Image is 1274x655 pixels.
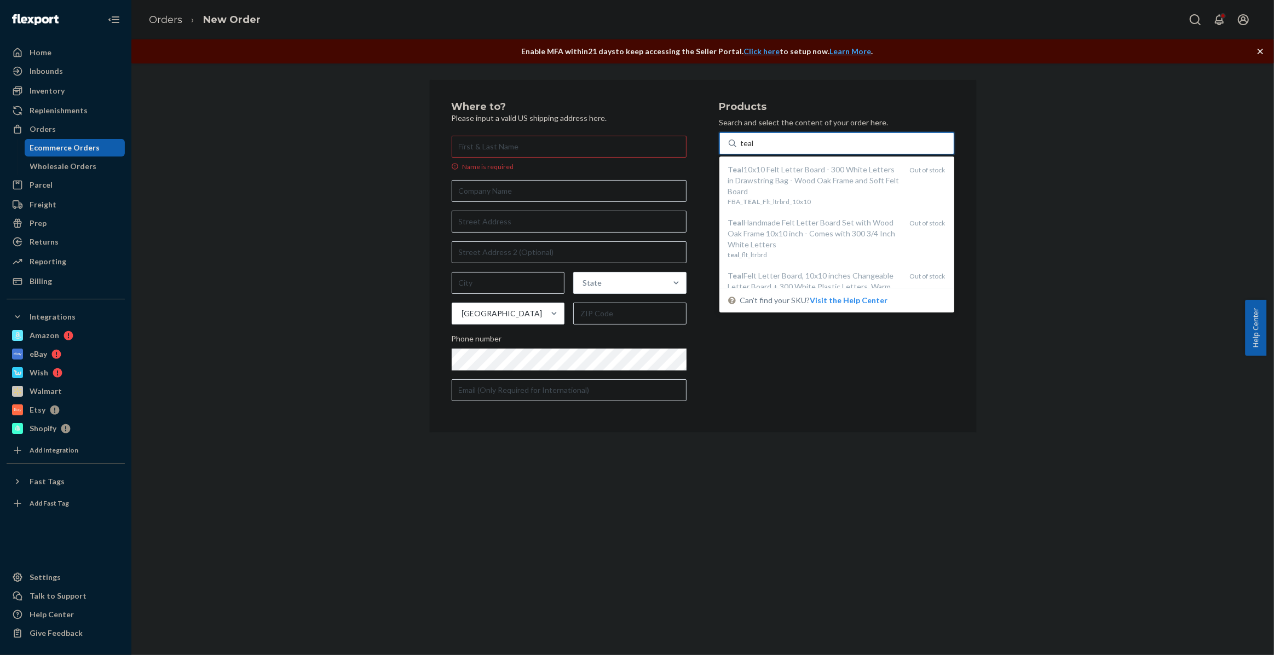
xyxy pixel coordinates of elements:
a: Shopify [7,420,125,437]
a: New Order [203,14,261,26]
div: Parcel [30,179,53,190]
a: Wish [7,364,125,381]
button: Open notifications [1208,9,1230,31]
div: eBay [30,349,47,360]
button: Open Search Box [1184,9,1206,31]
a: Returns [7,233,125,251]
a: Home [7,44,125,61]
div: _flt_ltrbrd [728,250,901,259]
input: Street Address [452,211,687,233]
div: Name is required [452,162,687,171]
span: Phone number [452,333,502,349]
input: Email (Only Required for International) [452,379,687,401]
a: Wholesale Orders [25,158,125,175]
ol: breadcrumbs [140,4,269,36]
button: Give Feedback [7,624,125,642]
input: Street Address 2 (Optional) [452,241,687,263]
a: Add Fast Tag [7,495,125,512]
a: Add Integration [7,442,125,459]
input: ZIP Code [573,303,687,324]
a: Help Center [7,606,125,623]
button: Integrations [7,308,125,326]
div: Etsy [30,404,45,415]
input: Company Name [452,180,687,202]
a: Talk to Support [7,587,125,605]
div: Help Center [30,609,74,620]
button: Fast Tags [7,473,125,490]
a: Billing [7,273,125,290]
div: Wholesale Orders [30,161,97,172]
div: Billing [30,276,52,287]
a: Inbounds [7,62,125,80]
div: Home [30,47,51,58]
em: teal [728,251,740,259]
a: Settings [7,569,125,586]
div: Prep [30,218,47,229]
button: Open account menu [1232,9,1254,31]
button: Teal10x10 Felt Letter Board - 300 White Letters in Drawstring Bag - Wood Oak Frame and Soft Felt ... [810,295,888,306]
div: Walmart [30,386,62,397]
div: Wish [30,367,48,378]
div: State [583,277,602,288]
a: Click here [744,47,780,56]
a: eBay [7,345,125,363]
button: Close Navigation [103,9,125,31]
em: Teal [728,165,744,174]
div: Add Fast Tag [30,499,69,508]
div: Amazon [30,330,59,341]
div: Ecommerce Orders [30,142,100,153]
a: Inventory [7,82,125,100]
div: [GEOGRAPHIC_DATA] [462,308,543,319]
div: Inventory [30,85,65,96]
p: Search and select the content of your order here. [719,117,954,128]
div: Returns [30,236,59,247]
div: Felt Letter Board, 10x10 inches Changeable Letter Board + 300 White Plastic Letters, Warm Oak Frame [728,270,901,303]
em: TEAL [743,198,760,206]
div: Replenishments [30,105,88,116]
div: Shopify [30,423,56,434]
div: Inbounds [30,66,63,77]
div: Give Feedback [30,628,83,639]
span: Out of stock [910,219,946,227]
h2: Where to? [452,102,687,113]
span: Out of stock [910,166,946,174]
img: Flexport logo [12,14,59,25]
a: Prep [7,215,125,232]
span: Can't find your SKU? [740,295,888,306]
div: Integrations [30,311,76,322]
p: Enable MFA within 21 days to keep accessing the Seller Portal. to setup now. . [522,46,873,57]
a: Orders [149,14,182,26]
div: Fast Tags [30,476,65,487]
a: Ecommerce Orders [25,139,125,156]
a: Orders [7,120,125,138]
input: [GEOGRAPHIC_DATA] [461,308,462,319]
a: Replenishments [7,102,125,119]
a: Walmart [7,382,125,400]
a: Reporting [7,253,125,270]
span: Out of stock [910,272,946,280]
input: Name is required [452,136,687,158]
em: Teal [728,271,744,280]
a: Amazon [7,327,125,344]
div: Handmade Felt Letter Board Set with Wood Oak Frame 10x10 inch - Comes with 300 3/4 Inch White Let... [728,217,901,250]
a: Etsy [7,401,125,419]
div: Reporting [30,256,66,267]
div: Orders [30,124,56,135]
div: Add Integration [30,445,78,455]
input: Teal10x10 Felt Letter Board - 300 White Letters in Drawstring Bag - Wood Oak Frame and Soft Felt ... [741,138,754,149]
p: Please input a valid US shipping address here. [452,113,687,124]
div: Settings [30,572,61,583]
div: FBA_ _Flt_ltrbrd_10x10 [728,197,901,206]
div: 10x10 Felt Letter Board - 300 White Letters in Drawstring Bag - Wood Oak Frame and Soft Felt Board [728,164,901,197]
a: Learn More [830,47,872,56]
h2: Products [719,102,954,113]
input: City [452,272,565,294]
div: Talk to Support [30,590,87,601]
button: Help Center [1245,300,1266,356]
em: Teal [728,218,744,227]
a: Freight [7,196,125,213]
a: Parcel [7,176,125,194]
div: Freight [30,199,56,210]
